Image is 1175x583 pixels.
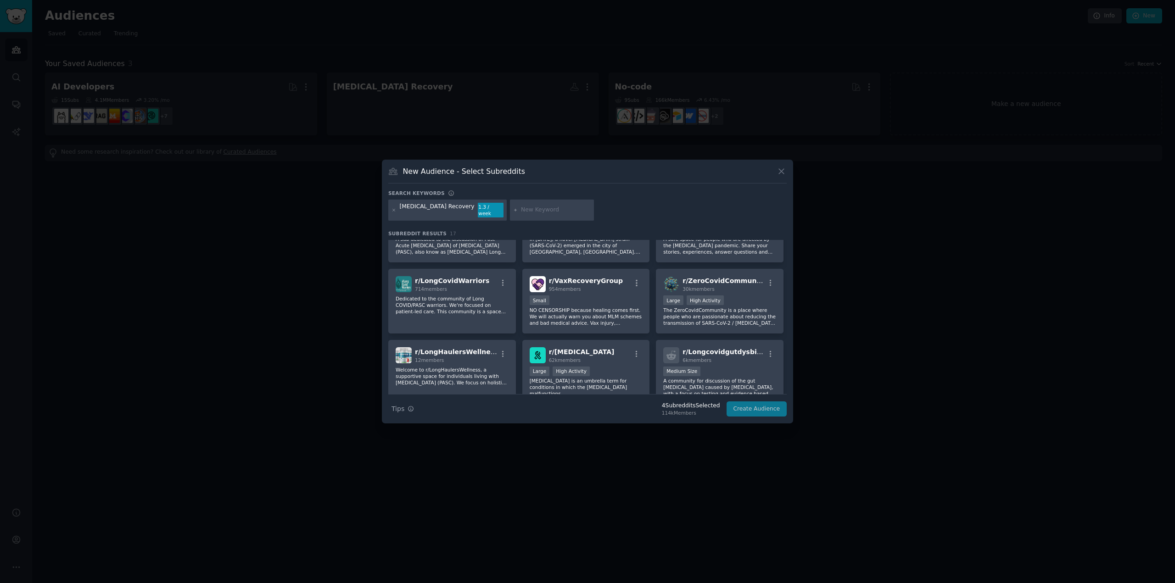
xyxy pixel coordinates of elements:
[683,357,711,363] span: 6k members
[392,404,404,414] span: Tips
[663,295,683,305] div: Large
[530,295,549,305] div: Small
[549,286,581,292] span: 954 members
[396,295,509,315] p: Dedicated to the community of Long COVID/PASC warriors. We're focused on patient-led care. This c...
[662,402,720,410] div: 4 Subreddit s Selected
[530,276,546,292] img: VaxRecoveryGroup
[663,366,700,376] div: Medium Size
[415,277,489,284] span: r/ LongCovidWarriors
[388,401,417,417] button: Tips
[478,203,504,217] div: 1.3 / week
[530,366,550,376] div: Large
[396,347,412,363] img: LongHaulersWellness
[400,203,475,217] div: [MEDICAL_DATA] Recovery
[415,286,447,292] span: 714 members
[663,307,776,326] p: The ZeroCovidCommunity is a place where people who are passionate about reducing the transmission...
[687,295,724,305] div: High Activity
[549,357,581,363] span: 62k members
[388,190,445,196] h3: Search keywords
[403,167,525,176] h3: New Audience - Select Subreddits
[553,366,590,376] div: High Activity
[530,236,643,255] p: In [DATE], a novel [MEDICAL_DATA] strain (SARS-CoV-2) emerged in the city of [GEOGRAPHIC_DATA], [...
[683,277,766,284] span: r/ ZeroCovidCommunity
[662,410,720,416] div: 114k Members
[663,276,679,292] img: ZeroCovidCommunity
[549,277,623,284] span: r/ VaxRecoveryGroup
[450,231,456,236] span: 17
[683,286,714,292] span: 30k members
[415,357,444,363] span: 12 members
[396,236,509,255] p: A sub dedicated to the discussion of Post-Acute [MEDICAL_DATA] of [MEDICAL_DATA] (PASC), also kno...
[663,236,776,255] p: A safe space for people who are affected by the [MEDICAL_DATA] pandemic. Share your stories, expe...
[530,347,546,363] img: dysautonomia
[396,276,412,292] img: LongCovidWarriors
[683,348,771,355] span: r/ Longcovidgutdysbiosis
[530,378,643,397] p: [MEDICAL_DATA] is an umbrella term for conditions in which the [MEDICAL_DATA] malfunctions.
[415,348,498,355] span: r/ LongHaulersWellness
[388,230,447,237] span: Subreddit Results
[396,366,509,386] p: Welcome to r/LongHaulersWellness, a supportive space for individuals living with [MEDICAL_DATA] (...
[663,378,776,397] p: A community for discussion of the gut [MEDICAL_DATA] caused by [MEDICAL_DATA], with a focus on te...
[521,206,591,214] input: New Keyword
[530,307,643,326] p: NO CENSORSHIP because healing comes first. We will actually warn you about MLM schemes and bad me...
[549,348,615,355] span: r/ [MEDICAL_DATA]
